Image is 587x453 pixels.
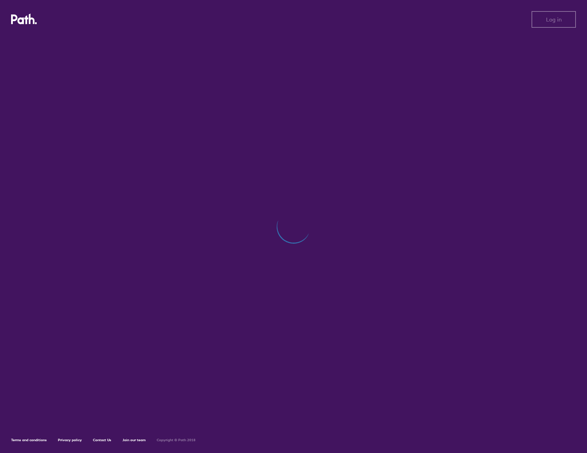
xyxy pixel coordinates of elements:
[11,438,47,442] a: Terms and conditions
[93,438,111,442] a: Contact Us
[122,438,146,442] a: Join our team
[58,438,82,442] a: Privacy policy
[157,438,196,442] h6: Copyright © Path 2018
[532,11,576,28] button: Log in
[546,16,562,23] span: Log in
